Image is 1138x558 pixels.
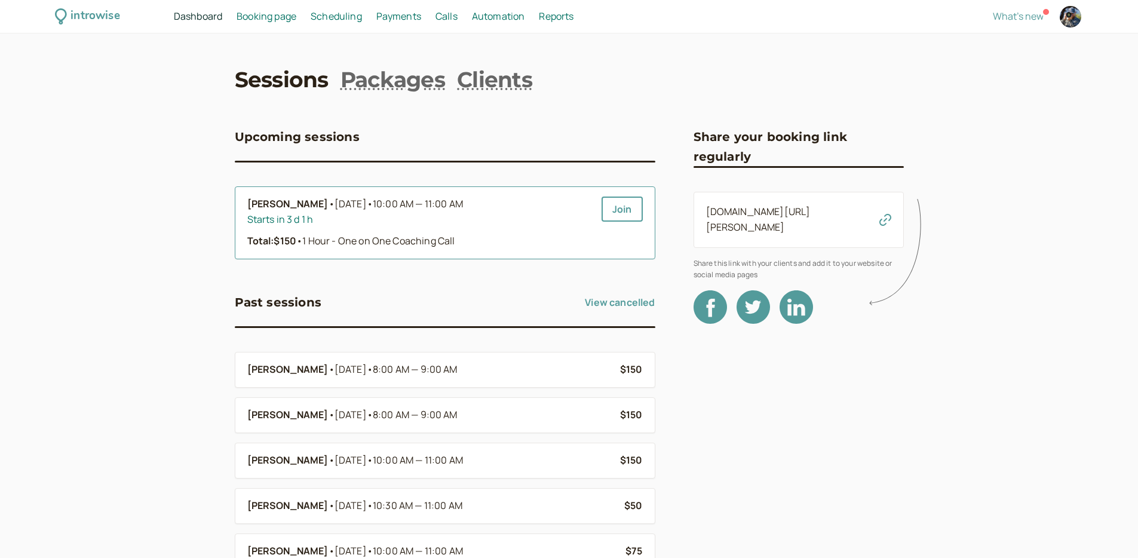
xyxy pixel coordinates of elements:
a: Booking page [237,9,296,24]
b: [PERSON_NAME] [247,407,329,423]
span: 8:00 AM — 9:00 AM [373,363,458,376]
a: introwise [55,7,120,26]
strong: Total: $150 [247,234,297,247]
span: Automation [472,10,525,23]
span: Dashboard [174,10,222,23]
a: Sessions [235,65,329,94]
span: Booking page [237,10,296,23]
span: • [329,362,335,378]
span: Reports [539,10,573,23]
a: Payments [376,9,421,24]
span: • [329,197,335,212]
span: 10:30 AM — 11:00 AM [373,499,462,512]
span: • [296,234,302,247]
a: Calls [435,9,458,24]
span: Share this link with your clients and add it to your website or social media pages [694,257,904,281]
div: introwise [70,7,119,26]
a: [PERSON_NAME]•[DATE]•10:00 AM — 11:00 AM [247,453,611,468]
span: [DATE] [335,498,462,514]
a: Account [1058,4,1083,29]
b: [PERSON_NAME] [247,498,329,514]
span: • [329,498,335,514]
span: • [367,544,373,557]
a: [PERSON_NAME]•[DATE]•10:00 AM — 11:00 AMStarts in 3 d 1 hTotal:$150•1 Hour - One on One Coaching ... [247,197,592,249]
a: [PERSON_NAME]•[DATE]•10:30 AM — 11:00 AM [247,498,615,514]
h3: Past sessions [235,293,322,312]
h3: Upcoming sessions [235,127,360,146]
span: 1 Hour - One on One Coaching Call [296,234,455,247]
span: [DATE] [335,362,458,378]
a: Dashboard [174,9,222,24]
h3: Share your booking link regularly [694,127,904,166]
span: 10:00 AM — 11:00 AM [373,544,463,557]
b: [PERSON_NAME] [247,453,329,468]
a: Join [602,197,643,222]
span: 10:00 AM — 11:00 AM [373,453,463,467]
a: Packages [341,65,445,94]
a: [PERSON_NAME]•[DATE]•8:00 AM — 9:00 AM [247,407,611,423]
a: Clients [457,65,532,94]
b: $150 [620,408,643,421]
a: Automation [472,9,525,24]
span: • [367,408,373,421]
span: [DATE] [335,197,463,212]
b: $150 [620,363,643,376]
span: • [367,453,373,467]
span: • [329,407,335,423]
b: [PERSON_NAME] [247,362,329,378]
button: What's new [993,11,1044,22]
b: [PERSON_NAME] [247,197,329,212]
span: Calls [435,10,458,23]
span: • [367,363,373,376]
span: • [367,499,373,512]
span: What's new [993,10,1044,23]
b: $150 [620,453,643,467]
span: [DATE] [335,407,458,423]
span: • [367,197,373,210]
span: Scheduling [311,10,362,23]
span: [DATE] [335,453,463,468]
span: Payments [376,10,421,23]
a: [DOMAIN_NAME][URL][PERSON_NAME] [706,205,811,234]
span: 10:00 AM — 11:00 AM [373,197,463,210]
iframe: Chat Widget [1078,501,1138,558]
span: 8:00 AM — 9:00 AM [373,408,458,421]
a: View cancelled [585,293,655,312]
a: Scheduling [311,9,362,24]
div: Starts in 3 d 1 h [247,212,592,228]
b: $50 [624,499,642,512]
span: • [329,453,335,468]
b: $75 [625,544,642,557]
a: [PERSON_NAME]•[DATE]•8:00 AM — 9:00 AM [247,362,611,378]
a: Reports [539,9,573,24]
